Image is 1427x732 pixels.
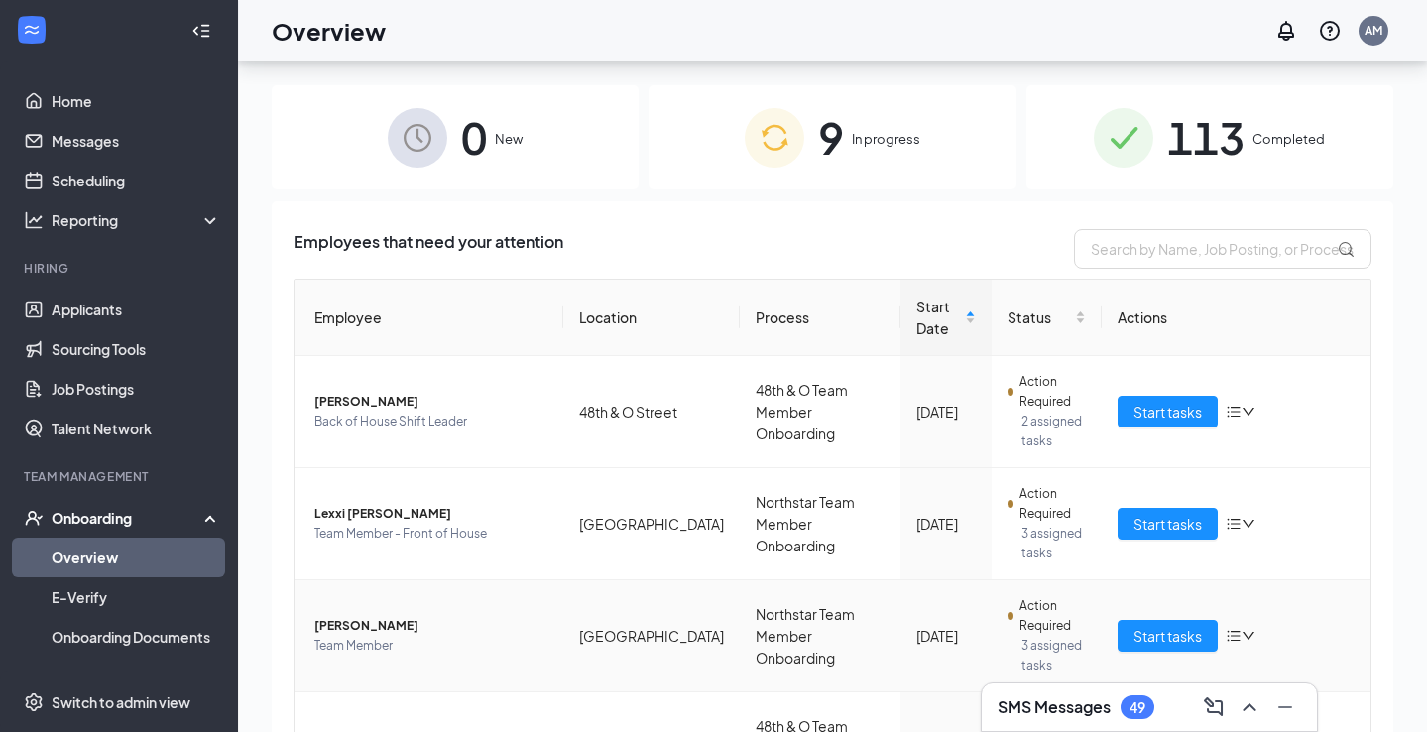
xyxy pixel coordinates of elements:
span: Team Member - Front of House [314,524,547,544]
button: Start tasks [1118,508,1218,540]
th: Employee [295,280,563,356]
div: Switch to admin view [52,692,190,712]
a: Messages [52,121,221,161]
a: Job Postings [52,369,221,409]
td: 48th & O Team Member Onboarding [740,356,900,468]
span: bars [1226,628,1242,644]
span: [PERSON_NAME] [314,616,547,636]
a: Sourcing Tools [52,329,221,369]
div: Team Management [24,468,217,485]
svg: Settings [24,692,44,712]
span: Start Date [916,296,961,339]
div: Hiring [24,260,217,277]
svg: ChevronUp [1238,695,1261,719]
button: ComposeMessage [1198,691,1230,723]
a: Scheduling [52,161,221,200]
span: Action Required [1019,596,1086,636]
button: ChevronUp [1234,691,1265,723]
span: Start tasks [1133,401,1202,423]
button: Start tasks [1118,620,1218,652]
span: Status [1008,306,1071,328]
span: 113 [1167,103,1245,172]
input: Search by Name, Job Posting, or Process [1074,229,1371,269]
span: 9 [818,103,844,172]
th: Status [992,280,1102,356]
span: 0 [461,103,487,172]
h1: Overview [272,14,386,48]
span: Action Required [1019,372,1086,412]
a: Activity log [52,657,221,696]
span: Start tasks [1133,625,1202,647]
a: Overview [52,538,221,577]
a: Home [52,81,221,121]
svg: Notifications [1274,19,1298,43]
th: Location [563,280,740,356]
iframe: Intercom live chat [1360,665,1407,712]
svg: Minimize [1273,695,1297,719]
svg: Analysis [24,210,44,230]
td: Northstar Team Member Onboarding [740,468,900,580]
span: bars [1226,516,1242,532]
span: down [1242,629,1255,643]
span: [PERSON_NAME] [314,392,547,412]
th: Actions [1102,280,1370,356]
span: Lexxi [PERSON_NAME] [314,504,547,524]
th: Process [740,280,900,356]
td: Northstar Team Member Onboarding [740,580,900,692]
a: Onboarding Documents [52,617,221,657]
div: Onboarding [52,508,204,528]
span: Start tasks [1133,513,1202,535]
span: down [1242,405,1255,419]
div: [DATE] [916,625,976,647]
svg: Collapse [191,21,211,41]
a: E-Verify [52,577,221,617]
span: Completed [1252,129,1325,149]
svg: ComposeMessage [1202,695,1226,719]
span: down [1242,517,1255,531]
span: 3 assigned tasks [1021,524,1086,563]
span: In progress [852,129,920,149]
div: Reporting [52,210,222,230]
div: [DATE] [916,401,976,423]
span: bars [1226,404,1242,420]
svg: UserCheck [24,508,44,528]
button: Start tasks [1118,396,1218,427]
button: Minimize [1269,691,1301,723]
td: 48th & O Street [563,356,740,468]
a: Applicants [52,290,221,329]
span: Action Required [1019,484,1086,524]
div: [DATE] [916,513,976,535]
span: New [495,129,523,149]
span: 2 assigned tasks [1021,412,1086,451]
span: Employees that need your attention [294,229,563,269]
span: 3 assigned tasks [1021,636,1086,675]
span: Back of House Shift Leader [314,412,547,431]
span: Team Member [314,636,547,656]
svg: QuestionInfo [1318,19,1342,43]
td: [GEOGRAPHIC_DATA] [563,468,740,580]
a: Talent Network [52,409,221,448]
div: 49 [1130,699,1145,716]
div: AM [1365,22,1382,39]
td: [GEOGRAPHIC_DATA] [563,580,740,692]
svg: WorkstreamLogo [22,20,42,40]
h3: SMS Messages [998,696,1111,718]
